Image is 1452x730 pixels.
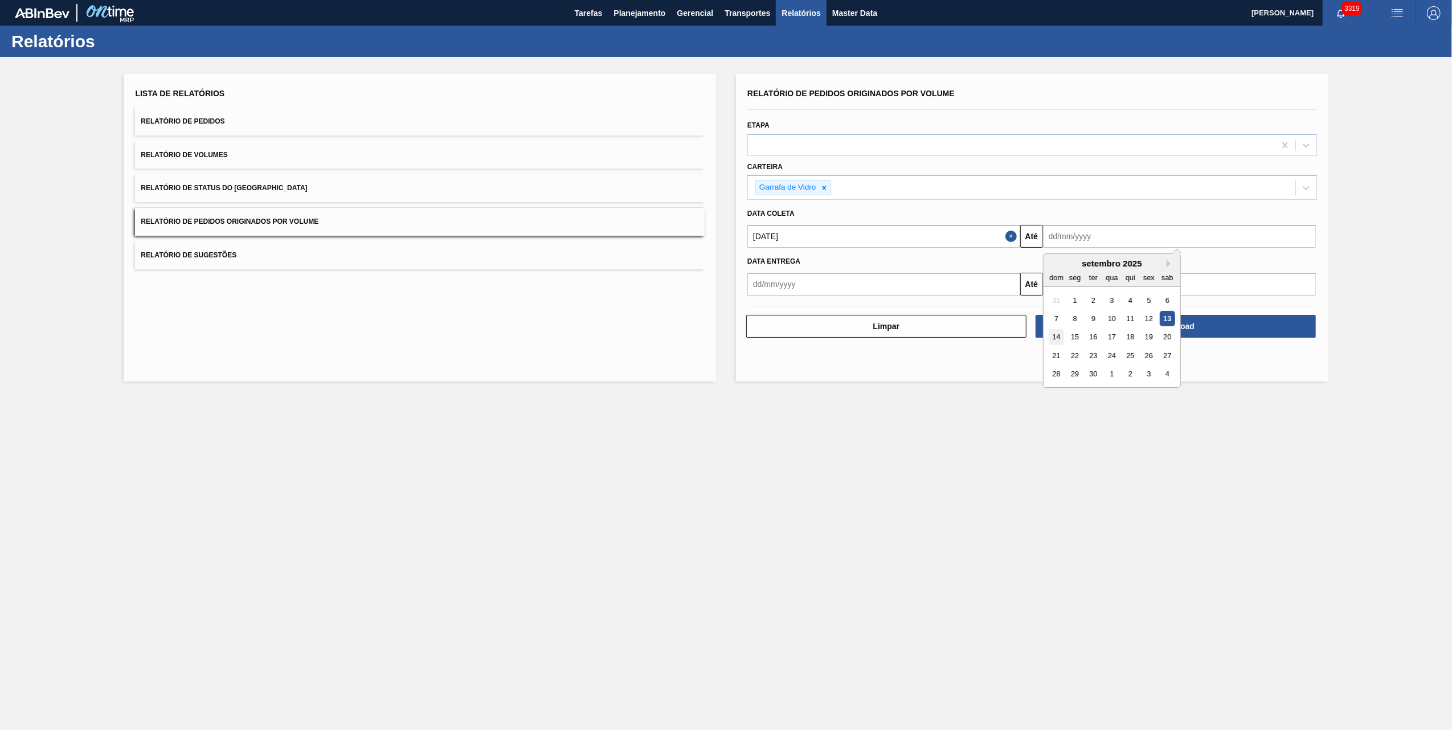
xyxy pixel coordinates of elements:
span: Relatório de Pedidos Originados por Volume [141,218,318,225]
div: month 2025-09 [1047,291,1176,383]
span: Data entrega [747,257,800,265]
div: Choose segunda-feira, 15 de setembro de 2025 [1067,330,1082,345]
span: Tarefas [575,6,603,20]
span: Relatório de Volumes [141,151,227,159]
div: seg [1067,270,1082,285]
div: ter [1086,270,1101,285]
div: Choose quinta-feira, 11 de setembro de 2025 [1123,311,1138,326]
div: Choose sexta-feira, 12 de setembro de 2025 [1141,311,1156,326]
button: Limpar [746,315,1026,338]
button: Relatório de Pedidos [135,108,705,136]
div: Choose quinta-feira, 2 de outubro de 2025 [1123,367,1138,382]
button: Close [1005,225,1020,248]
img: userActions [1390,6,1404,20]
div: qui [1123,270,1138,285]
div: sab [1160,270,1175,285]
span: Relatório de Status do [GEOGRAPHIC_DATA] [141,184,307,192]
div: Choose terça-feira, 16 de setembro de 2025 [1086,330,1101,345]
div: Choose sexta-feira, 19 de setembro de 2025 [1141,330,1156,345]
span: Relatório de Pedidos Originados por Volume [747,89,955,98]
button: Notificações [1323,5,1359,21]
div: Garrafa de Vidro [756,181,818,195]
div: Choose domingo, 21 de setembro de 2025 [1049,348,1064,363]
div: sex [1141,270,1156,285]
div: Choose domingo, 14 de setembro de 2025 [1049,330,1064,345]
span: Relatórios [782,6,820,20]
div: Choose sábado, 4 de outubro de 2025 [1160,367,1175,382]
button: Até [1020,273,1043,296]
input: dd/mm/yyyy [747,273,1020,296]
div: Choose sábado, 6 de setembro de 2025 [1160,293,1175,308]
div: Choose segunda-feira, 22 de setembro de 2025 [1067,348,1082,363]
div: Choose terça-feira, 30 de setembro de 2025 [1086,367,1101,382]
span: Transportes [725,6,770,20]
button: Download [1036,315,1316,338]
div: Choose quarta-feira, 24 de setembro de 2025 [1104,348,1119,363]
label: Etapa [747,121,770,129]
div: Choose quarta-feira, 1 de outubro de 2025 [1104,367,1119,382]
div: Choose segunda-feira, 29 de setembro de 2025 [1067,367,1082,382]
div: Choose terça-feira, 9 de setembro de 2025 [1086,311,1101,326]
div: Choose sábado, 20 de setembro de 2025 [1160,330,1175,345]
input: dd/mm/yyyy [747,225,1020,248]
div: Choose quarta-feira, 3 de setembro de 2025 [1104,293,1119,308]
span: 3319 [1342,2,1362,15]
div: Choose sábado, 13 de setembro de 2025 [1160,311,1175,326]
div: Choose quarta-feira, 17 de setembro de 2025 [1104,330,1119,345]
div: Choose segunda-feira, 1 de setembro de 2025 [1067,293,1082,308]
div: Choose quinta-feira, 25 de setembro de 2025 [1123,348,1138,363]
div: Choose sexta-feira, 3 de outubro de 2025 [1141,367,1156,382]
img: TNhmsLtSVTkK8tSr43FrP2fwEKptu5GPRR3wAAAABJRU5ErkJggg== [15,8,69,18]
div: Choose sexta-feira, 26 de setembro de 2025 [1141,348,1156,363]
span: Data coleta [747,210,795,218]
div: Choose sábado, 27 de setembro de 2025 [1160,348,1175,363]
div: qua [1104,270,1119,285]
label: Carteira [747,163,783,171]
div: Choose terça-feira, 23 de setembro de 2025 [1086,348,1101,363]
h1: Relatórios [11,35,214,48]
div: Choose quinta-feira, 4 de setembro de 2025 [1123,293,1138,308]
div: Choose sexta-feira, 5 de setembro de 2025 [1141,293,1156,308]
div: Choose domingo, 7 de setembro de 2025 [1049,311,1064,326]
span: Planejamento [613,6,665,20]
div: Choose segunda-feira, 8 de setembro de 2025 [1067,311,1082,326]
button: Relatório de Pedidos Originados por Volume [135,208,705,236]
span: Relatório de Pedidos [141,117,224,125]
button: Relatório de Volumes [135,141,705,169]
input: dd/mm/yyyy [1043,225,1316,248]
div: Not available domingo, 31 de agosto de 2025 [1049,293,1064,308]
button: Next Month [1167,260,1175,268]
span: Master Data [832,6,877,20]
button: Até [1020,225,1043,248]
div: Choose domingo, 28 de setembro de 2025 [1049,367,1064,382]
div: dom [1049,270,1064,285]
span: Lista de Relatórios [135,89,224,98]
div: Choose terça-feira, 2 de setembro de 2025 [1086,293,1101,308]
span: Gerencial [677,6,714,20]
span: Relatório de Sugestões [141,251,236,259]
button: Relatório de Status do [GEOGRAPHIC_DATA] [135,174,705,202]
button: Relatório de Sugestões [135,241,705,269]
div: Choose quinta-feira, 18 de setembro de 2025 [1123,330,1138,345]
img: Logout [1427,6,1441,20]
div: setembro 2025 [1044,259,1180,268]
div: Choose quarta-feira, 10 de setembro de 2025 [1104,311,1119,326]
